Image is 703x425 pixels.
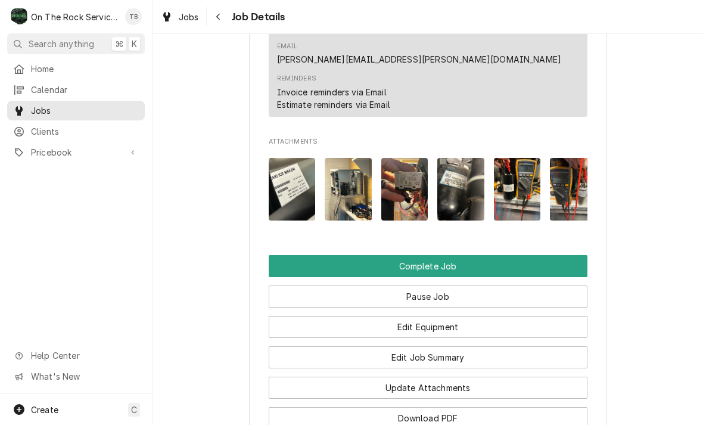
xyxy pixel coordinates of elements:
[7,80,145,100] a: Calendar
[7,346,145,365] a: Go to Help Center
[131,404,137,416] span: C
[209,7,228,26] button: Navigate back
[7,33,145,54] button: Search anything⌘K
[7,101,145,120] a: Jobs
[550,158,597,221] img: pa1LRpjSy6R7zwdcZS5A
[277,74,316,83] div: Reminders
[437,158,484,221] img: 4Vtmn0L9RD2LTFsXpO3h
[31,370,138,383] span: What's New
[132,38,137,50] span: K
[115,38,123,50] span: ⌘
[125,8,142,25] div: TB
[277,86,387,98] div: Invoice reminders via Email
[269,255,587,277] div: Button Group Row
[31,349,138,362] span: Help Center
[269,377,587,399] button: Update Attachments
[7,59,145,79] a: Home
[269,308,587,338] div: Button Group Row
[269,368,587,399] div: Button Group Row
[269,316,587,338] button: Edit Equipment
[269,255,587,277] button: Complete Job
[29,38,94,50] span: Search anything
[269,286,587,308] button: Pause Job
[31,104,139,117] span: Jobs
[11,8,27,25] div: On The Rock Services's Avatar
[31,125,139,138] span: Clients
[277,42,562,66] div: Email
[277,54,562,64] a: [PERSON_NAME][EMAIL_ADDRESS][PERSON_NAME][DOMAIN_NAME]
[31,11,119,23] div: On The Rock Services
[125,8,142,25] div: Todd Brady's Avatar
[156,7,204,27] a: Jobs
[269,158,316,221] img: LsjNVMNcQ2ynRuUVJPFk
[7,367,145,386] a: Go to What's New
[277,98,390,111] div: Estimate reminders via Email
[179,11,199,23] span: Jobs
[494,158,541,221] img: V9fPyD5XR7WJBVhEiw4d
[7,142,145,162] a: Go to Pricebook
[381,158,428,221] img: MN8wgBmFTmCUk5FHSb7w
[11,8,27,25] div: O
[228,9,285,25] span: Job Details
[269,346,587,368] button: Edit Job Summary
[31,63,139,75] span: Home
[31,405,58,415] span: Create
[277,42,298,51] div: Email
[269,277,587,308] div: Button Group Row
[269,3,587,117] div: Contact
[7,122,145,141] a: Clients
[269,338,587,368] div: Button Group Row
[269,148,587,230] span: Attachments
[269,137,587,230] div: Attachments
[269,137,587,147] span: Attachments
[269,3,587,122] div: Client Contact List
[31,146,121,159] span: Pricebook
[31,83,139,96] span: Calendar
[277,74,390,110] div: Reminders
[325,158,372,221] img: d7sy6aBrRuhTPnoXByHZ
